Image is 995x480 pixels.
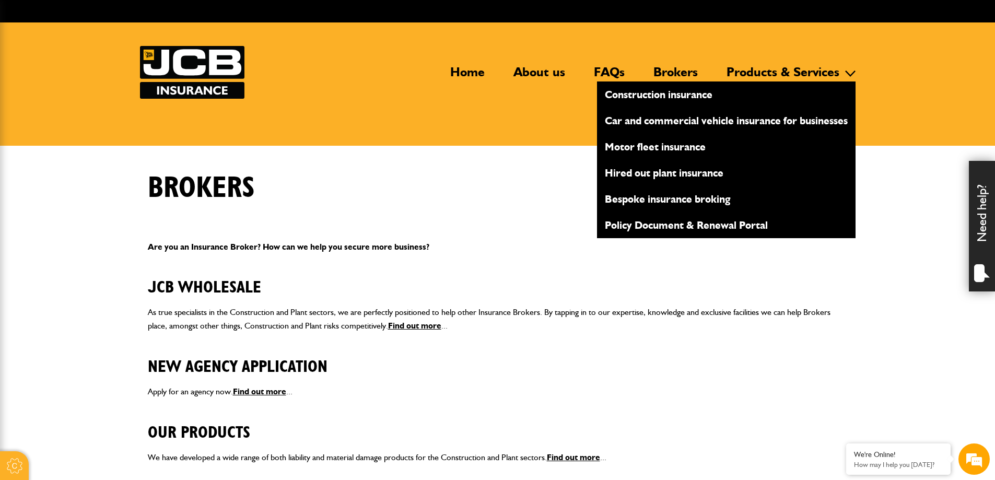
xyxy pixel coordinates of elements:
[140,46,244,99] a: JCB Insurance Services
[597,86,856,103] a: Construction insurance
[442,64,493,88] a: Home
[597,164,856,182] a: Hired out plant insurance
[597,138,856,156] a: Motor fleet insurance
[719,64,847,88] a: Products & Services
[547,452,600,462] a: Find out more
[388,321,441,331] a: Find out more
[148,240,848,254] p: Are you an Insurance Broker? How can we help you secure more business?
[586,64,633,88] a: FAQs
[148,385,848,399] p: Apply for an agency now. ...
[854,450,943,459] div: We're Online!
[148,451,848,464] p: We have developed a wide range of both liability and material damage products for the Constructio...
[506,64,573,88] a: About us
[148,262,848,297] h2: JCB Wholesale
[854,461,943,469] p: How may I help you today?
[597,190,856,208] a: Bespoke insurance broking
[969,161,995,291] div: Need help?
[646,64,706,88] a: Brokers
[233,387,286,396] a: Find out more
[148,171,255,206] h1: Brokers
[148,306,848,332] p: As true specialists in the Construction and Plant sectors, we are perfectly positioned to help ot...
[148,341,848,377] h2: New Agency Application
[140,46,244,99] img: JCB Insurance Services logo
[597,216,856,234] a: Policy Document & Renewal Portal
[148,407,848,442] h2: Our Products
[597,112,856,130] a: Car and commercial vehicle insurance for businesses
